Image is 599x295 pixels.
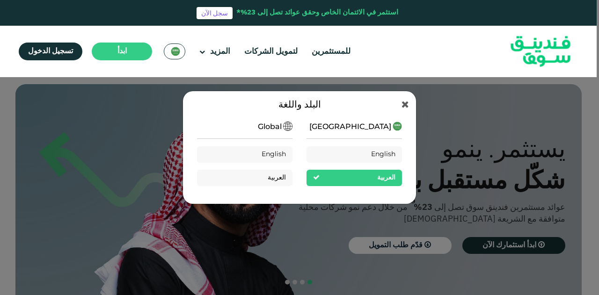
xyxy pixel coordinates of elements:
a: لتمويل الشركات [242,44,300,59]
img: SA Flag [283,122,292,131]
span: English [371,151,395,158]
div: استثمر في الائتمان الخاص وحقق عوائد تصل إلى 23%* [236,7,398,18]
span: المزيد [210,48,230,56]
span: English [262,151,286,158]
span: [GEOGRAPHIC_DATA] [309,122,391,133]
span: Global [258,122,282,133]
span: تسجيل الدخول [28,48,73,55]
img: Logo [495,28,586,75]
div: البلد واللغة [197,98,402,112]
a: تسجيل الدخول [19,43,82,60]
a: للمستثمرين [309,44,353,59]
img: SA Flag [393,122,402,131]
span: العربية [268,174,286,181]
img: SA Flag [171,47,180,56]
span: العربية [377,174,395,181]
span: ابدأ [117,48,127,55]
a: سجل الآن [197,7,233,19]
